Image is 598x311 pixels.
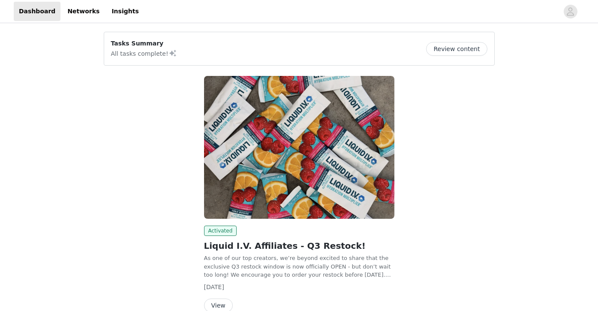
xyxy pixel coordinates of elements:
span: Activated [204,226,237,236]
div: avatar [566,5,574,18]
a: View [204,302,233,309]
span: [DATE] [204,284,224,290]
a: Networks [62,2,105,21]
p: As one of our top creators, we’re beyond excited to share that the exclusive Q3 restock window is... [204,254,394,279]
a: Dashboard [14,2,60,21]
p: Tasks Summary [111,39,177,48]
p: All tasks complete! [111,48,177,58]
a: Insights [106,2,144,21]
button: Review content [426,42,487,56]
img: Liquid I.V. [204,76,394,219]
h2: Liquid I.V. Affiliates - Q3 Restock! [204,239,394,252]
